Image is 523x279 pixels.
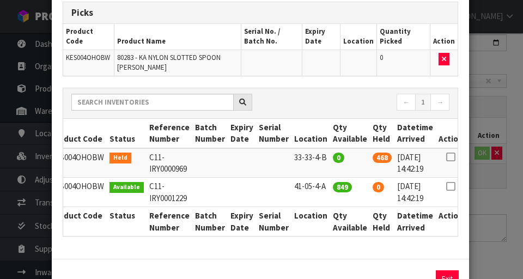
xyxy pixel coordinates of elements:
th: Expiry Date [228,119,256,148]
th: Expiry Date [302,24,340,50]
th: Datetime Arrived [394,119,436,148]
th: Serial Number [256,119,291,148]
th: Qty Available [330,207,370,236]
input: Search inventories [71,94,234,111]
th: Serial Number [256,207,291,236]
td: KES004OHOBW [48,148,107,178]
span: Available [110,182,144,193]
th: Reference Number [147,207,192,236]
td: KES004OHOBW [48,178,107,207]
a: → [430,94,449,111]
th: Product Code [48,119,107,148]
th: Location [291,119,330,148]
a: ← [397,94,416,111]
a: 1 [415,94,431,111]
span: 0 [333,153,344,163]
th: Quantity Picked [377,24,430,50]
td: C11-IRY0000969 [147,148,192,178]
th: Qty Available [330,119,370,148]
th: Datetime Arrived [394,207,436,236]
span: Held [110,153,131,163]
th: Status [107,119,147,148]
span: 0 [380,53,383,62]
td: C11-IRY0001229 [147,178,192,207]
th: Action [436,119,466,148]
th: Product Name [114,24,241,50]
th: Batch Number [192,207,228,236]
th: Status [107,207,147,236]
td: [DATE] 14:42:19 [394,178,436,207]
span: 0 [373,182,384,192]
th: Expiry Date [228,207,256,236]
th: Batch Number [192,119,228,148]
span: KES004OHOBW [66,53,110,62]
td: 41-05-4-A [291,178,330,207]
td: [DATE] 14:42:19 [394,148,436,178]
th: Action [430,24,458,50]
span: 849 [333,182,352,192]
th: Qty Held [370,207,394,236]
th: Qty Held [370,119,394,148]
h3: Picks [71,8,449,18]
span: 80283 - KA NYLON SLOTTED SPOON [PERSON_NAME] [117,53,221,72]
td: 33-33-4-B [291,148,330,178]
th: Serial No. / Batch No. [241,24,302,50]
th: Location [291,207,330,236]
span: 468 [373,153,392,163]
th: Product Code [48,207,107,236]
th: Reference Number [147,119,192,148]
th: Product Code [63,24,114,50]
th: Location [340,24,377,50]
th: Action [436,207,466,236]
nav: Page navigation [269,94,449,113]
